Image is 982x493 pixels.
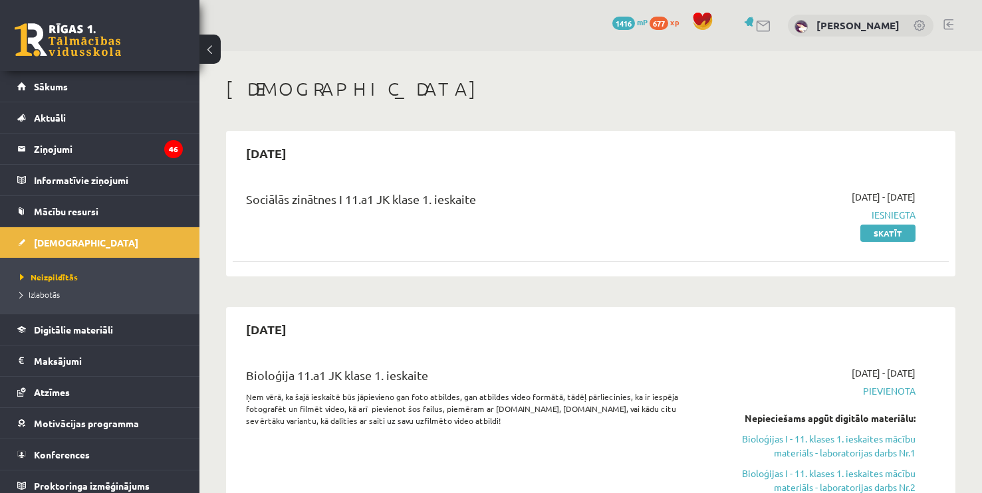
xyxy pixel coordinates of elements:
[650,17,668,30] span: 677
[34,480,150,492] span: Proktoringa izmēģinājums
[705,384,916,398] span: Pievienota
[670,17,679,27] span: xp
[17,134,183,164] a: Ziņojumi46
[852,190,916,204] span: [DATE] - [DATE]
[34,205,98,217] span: Mācību resursi
[20,288,186,300] a: Izlabotās
[612,17,635,30] span: 1416
[17,377,183,407] a: Atzīmes
[852,366,916,380] span: [DATE] - [DATE]
[34,386,70,398] span: Atzīmes
[246,366,685,391] div: Bioloģija 11.a1 JK klase 1. ieskaite
[34,112,66,124] span: Aktuāli
[612,17,648,27] a: 1416 mP
[246,391,685,427] p: Ņem vērā, ka šajā ieskaitē būs jāpievieno gan foto atbildes, gan atbildes video formātā, tādēļ pā...
[34,417,139,429] span: Motivācijas programma
[17,439,183,470] a: Konferences
[637,17,648,27] span: mP
[650,17,685,27] a: 677 xp
[17,71,183,102] a: Sākums
[795,20,808,33] img: Sanija Krēsliņa
[34,80,68,92] span: Sākums
[17,102,183,133] a: Aktuāli
[20,289,60,300] span: Izlabotās
[17,227,183,258] a: [DEMOGRAPHIC_DATA]
[705,208,916,222] span: Iesniegta
[17,408,183,439] a: Motivācijas programma
[34,165,183,195] legend: Informatīvie ziņojumi
[15,23,121,56] a: Rīgas 1. Tālmācības vidusskola
[705,411,916,425] div: Nepieciešams apgūt digitālo materiālu:
[816,19,900,32] a: [PERSON_NAME]
[17,314,183,345] a: Digitālie materiāli
[17,345,183,376] a: Maksājumi
[34,237,138,248] span: [DEMOGRAPHIC_DATA]
[34,324,113,336] span: Digitālie materiāli
[233,314,300,345] h2: [DATE]
[17,165,183,195] a: Informatīvie ziņojumi
[34,345,183,376] legend: Maksājumi
[705,432,916,460] a: Bioloģijas I - 11. klases 1. ieskaites mācību materiāls - laboratorijas darbs Nr.1
[20,271,186,283] a: Neizpildītās
[246,190,685,215] div: Sociālās zinātnes I 11.a1 JK klase 1. ieskaite
[34,134,183,164] legend: Ziņojumi
[17,196,183,227] a: Mācību resursi
[164,140,183,158] i: 46
[34,448,90,460] span: Konferences
[233,138,300,169] h2: [DATE]
[20,272,78,282] span: Neizpildītās
[860,225,916,242] a: Skatīt
[226,78,955,100] h1: [DEMOGRAPHIC_DATA]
